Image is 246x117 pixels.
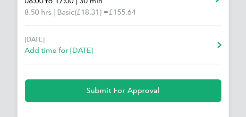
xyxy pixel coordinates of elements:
[86,86,160,95] span: Submit For Approval
[25,45,93,56] span: Add time for [DATE]
[54,8,56,17] span: |
[25,79,221,102] button: Submit For Approval
[25,26,221,64] a: [DATE]
[75,8,109,17] span: (£18.31) =
[25,8,52,17] span: 8.50 hrs
[25,33,93,45] div: [DATE]
[109,8,136,17] span: £155.64
[58,7,75,18] span: Basic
